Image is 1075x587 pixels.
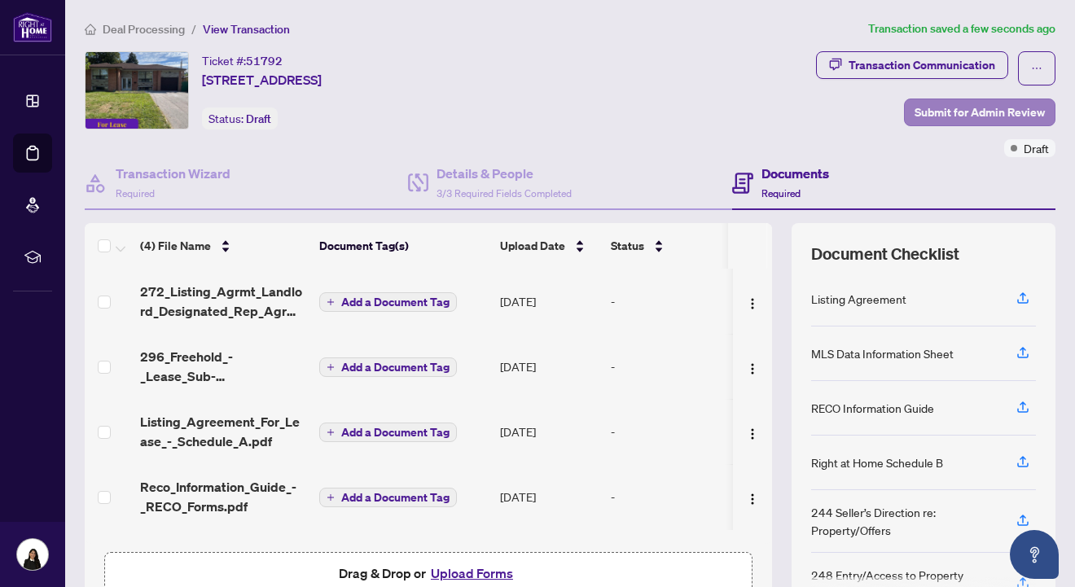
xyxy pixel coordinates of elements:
div: Right at Home Schedule B [811,453,943,471]
h4: Documents [761,164,829,183]
div: - [611,292,736,310]
span: Add a Document Tag [341,492,450,503]
span: plus [327,428,335,436]
span: Deal Processing [103,22,185,37]
button: Add a Document Tag [319,423,457,442]
th: Upload Date [494,223,604,269]
button: Transaction Communication [816,51,1008,79]
span: Status [611,237,644,255]
span: Drag & Drop or [339,563,518,584]
button: Add a Document Tag [319,292,457,312]
button: Add a Document Tag [319,422,457,443]
td: [DATE] [494,399,604,464]
span: Draft [1024,139,1049,157]
article: Transaction saved a few seconds ago [868,20,1055,38]
button: Add a Document Tag [319,291,457,313]
span: 272_Listing_Agrmt_Landlord_Designated_Rep_Agrmt_Auth_to_Offer_for_Lease_-_PropTx-[PERSON_NAME].pdf [140,282,306,321]
div: - [611,488,736,506]
span: plus [327,298,335,306]
button: Logo [739,288,766,314]
span: 296_Freehold_-_Lease_Sub-Lease_MLS_Data_Information_Form_-_PropTx-[PERSON_NAME].pdf [140,347,306,386]
span: Add a Document Tag [341,361,450,373]
img: Logo [746,362,759,375]
span: Submit for Admin Review [915,99,1045,125]
span: Listing_Agreement_For_Lease_-_Schedule_A.pdf [140,412,306,451]
span: Add a Document Tag [341,427,450,438]
span: Document Checklist [811,243,959,265]
td: [DATE] [494,334,604,399]
span: Required [761,187,801,199]
div: RECO Information Guide [811,399,934,417]
img: Profile Icon [17,539,48,570]
div: - [611,357,736,375]
h4: Details & People [437,164,572,183]
button: Add a Document Tag [319,357,457,378]
img: Logo [746,427,759,440]
td: [DATE] [494,269,604,334]
div: Listing Agreement [811,290,906,308]
button: Submit for Admin Review [904,99,1055,126]
th: (4) File Name [134,223,313,269]
span: Reco_Information_Guide_-_RECO_Forms.pdf [140,477,306,516]
div: MLS Data Information Sheet [811,344,954,362]
div: Transaction Communication [849,52,995,78]
button: Logo [739,484,766,510]
span: Draft [246,112,271,126]
span: [STREET_ADDRESS] [202,70,322,90]
button: Add a Document Tag [319,488,457,507]
div: Status: [202,107,278,129]
span: ellipsis [1031,63,1042,74]
img: Logo [746,297,759,310]
div: 244 Seller’s Direction re: Property/Offers [811,503,997,539]
th: Document Tag(s) [313,223,494,269]
img: logo [13,12,52,42]
span: plus [327,363,335,371]
span: (4) File Name [140,237,211,255]
img: Logo [746,493,759,506]
span: plus [327,493,335,502]
span: Add a Document Tag [341,296,450,308]
th: Status [604,223,743,269]
div: Ticket #: [202,51,283,70]
span: home [85,24,96,35]
span: View Transaction [203,22,290,37]
td: [DATE] [494,464,604,529]
button: Open asap [1010,530,1059,579]
button: Add a Document Tag [319,357,457,377]
span: 51792 [246,54,283,68]
button: Logo [739,353,766,379]
div: - [611,423,736,440]
img: IMG-C12321205_1.jpg [86,52,188,129]
span: 3/3 Required Fields Completed [437,187,572,199]
button: Add a Document Tag [319,487,457,508]
button: Logo [739,418,766,445]
span: Required [116,187,155,199]
button: Upload Forms [426,563,518,584]
li: / [191,20,196,38]
span: Upload Date [500,237,565,255]
h4: Transaction Wizard [116,164,230,183]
